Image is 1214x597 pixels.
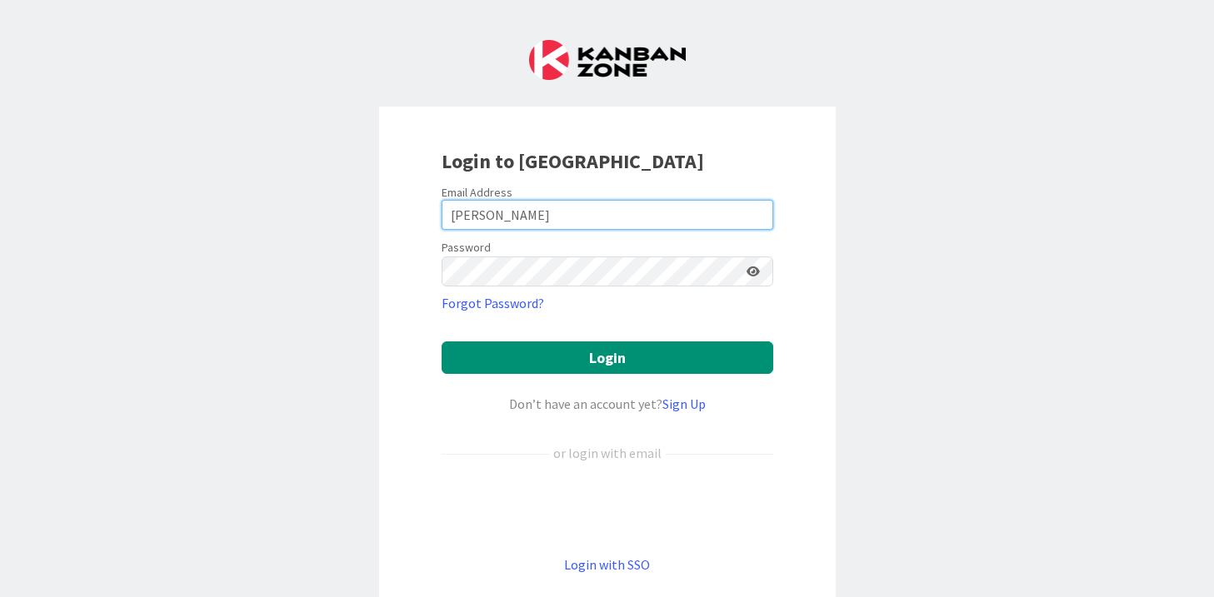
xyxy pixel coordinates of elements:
[184,98,281,109] div: Keywords by Traffic
[27,27,40,40] img: logo_orange.svg
[442,394,773,414] div: Don’t have an account yet?
[529,40,686,80] img: Kanban Zone
[45,97,58,110] img: tab_domain_overview_orange.svg
[43,43,183,57] div: Domain: [DOMAIN_NAME]
[442,148,704,174] b: Login to [GEOGRAPHIC_DATA]
[47,27,82,40] div: v 4.0.25
[442,341,773,374] button: Login
[564,556,650,573] a: Login with SSO
[166,97,179,110] img: tab_keywords_by_traffic_grey.svg
[442,239,491,256] label: Password
[27,43,40,57] img: website_grey.svg
[433,490,782,527] iframe: Sign in with Google Button
[662,396,706,412] a: Sign Up
[442,293,544,313] a: Forgot Password?
[442,185,512,200] label: Email Address
[63,98,149,109] div: Domain Overview
[549,443,666,463] div: or login with email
